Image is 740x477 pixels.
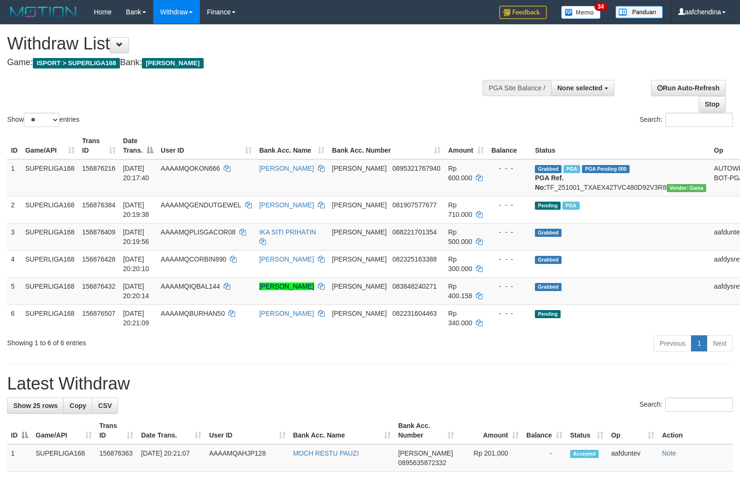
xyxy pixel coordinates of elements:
[7,277,21,304] td: 5
[458,417,522,444] th: Amount: activate to sort column ascending
[205,444,289,472] td: AAAAMQAHJP128
[392,228,436,236] span: Copy 088221701354 to clipboard
[123,228,149,245] span: [DATE] 20:19:56
[259,201,314,209] a: [PERSON_NAME]
[448,228,473,245] span: Rp 500.000
[82,282,116,290] span: 156876432
[123,310,149,327] span: [DATE] 20:21:09
[328,132,444,159] th: Bank Acc. Number: activate to sort column ascending
[392,165,440,172] span: Copy 0895321767940 to clipboard
[531,159,710,196] td: TF_251001_TXAEX42TVC480D92V3R8
[157,132,256,159] th: User ID: activate to sort column ascending
[119,132,157,159] th: Date Trans.: activate to sort column descending
[161,201,241,209] span: AAAAMQGENDUTGEWEL
[640,398,733,412] label: Search:
[699,96,726,112] a: Stop
[82,165,116,172] span: 156876216
[448,165,473,182] span: Rp 600.000
[7,250,21,277] td: 4
[653,335,691,351] a: Previous
[259,310,314,317] a: [PERSON_NAME]
[123,255,149,273] span: [DATE] 20:20:10
[161,165,220,172] span: AAAAMQOKON666
[492,254,528,264] div: - - -
[259,165,314,172] a: [PERSON_NAME]
[21,250,79,277] td: SUPERLIGA168
[259,255,314,263] a: [PERSON_NAME]
[492,227,528,237] div: - - -
[535,256,562,264] span: Grabbed
[448,310,473,327] span: Rp 340.000
[448,282,473,300] span: Rp 400.158
[665,113,733,127] input: Search:
[535,202,561,210] span: Pending
[557,84,602,92] span: None selected
[667,184,707,192] span: Vendor URL: https://trx31.1velocity.biz
[640,113,733,127] label: Search:
[96,444,138,472] td: 156876363
[651,80,726,96] a: Run Auto-Refresh
[161,228,236,236] span: AAAAMQPLISGACOR08
[7,223,21,250] td: 3
[137,444,205,472] td: [DATE] 20:21:07
[535,283,562,291] span: Grabbed
[561,6,601,19] img: Button%20Memo.svg
[92,398,118,414] a: CSV
[607,417,658,444] th: Op: activate to sort column ascending
[293,449,359,457] a: MOCH RESTU PAUZI
[492,200,528,210] div: - - -
[7,398,64,414] a: Show 25 rows
[7,444,32,472] td: 1
[332,255,387,263] span: [PERSON_NAME]
[24,113,59,127] select: Showentries
[32,444,96,472] td: SUPERLIGA168
[566,417,607,444] th: Status: activate to sort column ascending
[7,196,21,223] td: 2
[392,310,436,317] span: Copy 082231604463 to clipboard
[551,80,614,96] button: None selected
[13,402,58,409] span: Show 25 rows
[662,449,676,457] a: Note
[21,304,79,331] td: SUPERLIGA168
[535,229,562,237] span: Grabbed
[392,255,436,263] span: Copy 082325163388 to clipboard
[523,444,566,472] td: -
[32,417,96,444] th: Game/API: activate to sort column ascending
[535,310,561,318] span: Pending
[7,334,301,348] div: Showing 1 to 6 of 6 entries
[82,228,116,236] span: 156876409
[523,417,566,444] th: Balance: activate to sort column ascending
[7,374,733,393] h1: Latest Withdraw
[570,450,599,458] span: Accepted
[332,228,387,236] span: [PERSON_NAME]
[332,310,387,317] span: [PERSON_NAME]
[488,132,532,159] th: Balance
[7,132,21,159] th: ID
[161,282,220,290] span: AAAAMQIQBAL144
[615,6,663,19] img: panduan.png
[499,6,547,19] img: Feedback.jpg
[332,282,387,290] span: [PERSON_NAME]
[98,402,112,409] span: CSV
[535,165,562,173] span: Grabbed
[658,417,733,444] th: Action
[448,201,473,218] span: Rp 710.000
[448,255,473,273] span: Rp 300.000
[458,444,522,472] td: Rp 201,000
[7,5,79,19] img: MOTION_logo.png
[691,335,707,351] a: 1
[256,132,328,159] th: Bank Acc. Name: activate to sort column ascending
[123,201,149,218] span: [DATE] 20:19:38
[398,449,453,457] span: [PERSON_NAME]
[7,34,484,53] h1: Withdraw List
[607,444,658,472] td: aafduntev
[492,309,528,318] div: - - -
[96,417,138,444] th: Trans ID: activate to sort column ascending
[665,398,733,412] input: Search:
[562,202,579,210] span: Marked by aafsengchandara
[123,165,149,182] span: [DATE] 20:17:40
[33,58,120,68] span: ISPORT > SUPERLIGA168
[69,402,86,409] span: Copy
[7,58,484,68] h4: Game: Bank:
[82,255,116,263] span: 156876428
